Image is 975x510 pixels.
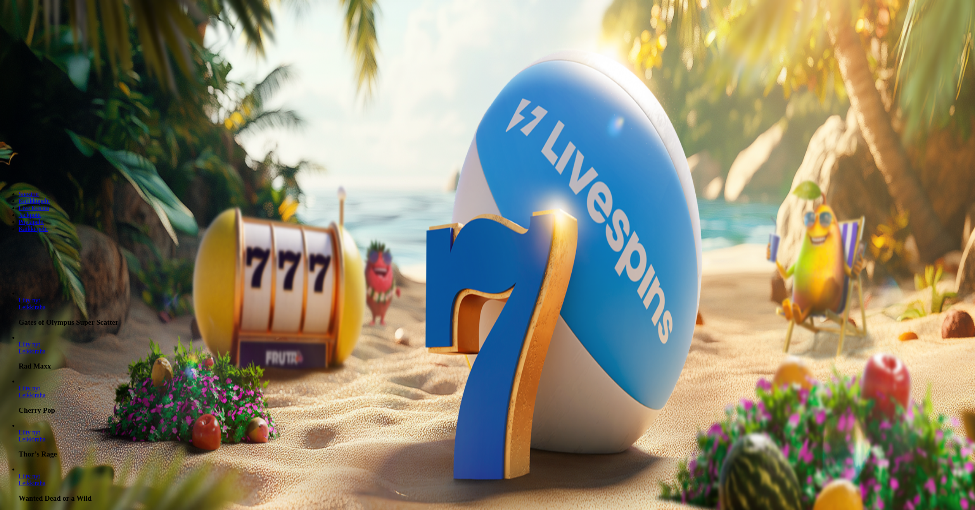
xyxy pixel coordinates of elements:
[19,341,40,348] span: Liity nyt
[19,334,972,371] article: Rad Maxx
[19,429,40,436] span: Liity nyt
[19,219,44,225] a: Pöytäpelit
[19,198,50,204] a: Kolikkopelit
[19,480,45,486] a: Wanted Dead or a Wild
[19,290,972,327] article: Gates of Olympus Super Scatter
[19,385,40,391] span: Liity nyt
[19,318,972,327] h3: Gates of Olympus Super Scatter
[3,177,972,233] nav: Lobby
[19,450,972,458] h3: Thor’s Rage
[19,205,49,211] a: Live Kasino
[19,341,40,348] a: Rad Maxx
[19,348,45,355] a: Rad Maxx
[19,473,40,479] a: Wanted Dead or a Wild
[19,385,40,391] a: Cherry Pop
[19,429,40,436] a: Thor’s Rage
[3,177,972,247] header: Lobby
[19,378,972,415] article: Cherry Pop
[19,297,40,303] span: Liity nyt
[19,473,40,479] span: Liity nyt
[19,392,45,398] a: Cherry Pop
[19,297,40,303] a: Gates of Olympus Super Scatter
[19,466,972,503] article: Wanted Dead or a Wild
[19,436,45,443] a: Thor’s Rage
[19,362,972,370] h3: Rad Maxx
[19,422,972,459] article: Thor’s Rage
[19,191,39,197] a: Suositut
[19,226,48,232] a: Kaikki pelit
[19,494,972,503] h3: Wanted Dead or a Wild
[19,212,41,218] a: Jackpotit
[19,406,972,415] h3: Cherry Pop
[19,304,45,310] a: Gates of Olympus Super Scatter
